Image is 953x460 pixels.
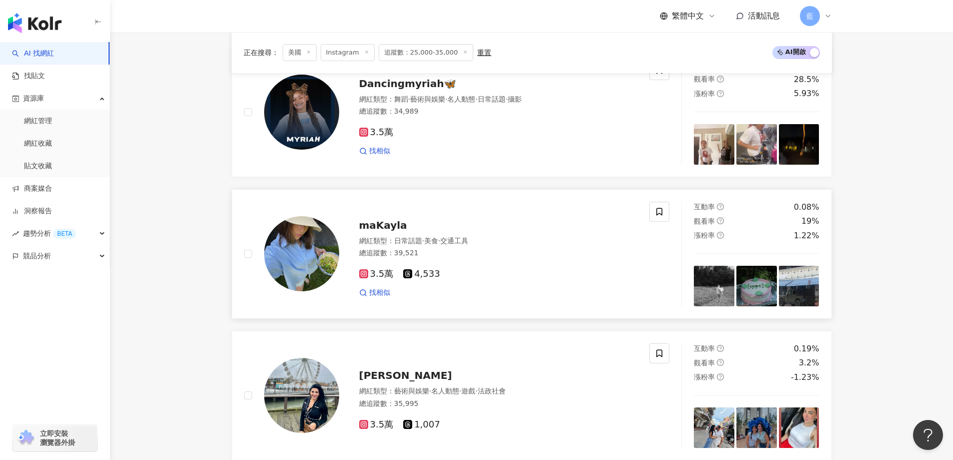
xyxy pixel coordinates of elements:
[403,419,440,430] span: 1,007
[694,266,734,306] img: post-image
[694,203,715,211] span: 互動率
[23,222,76,245] span: 趨勢分析
[438,237,440,245] span: ·
[748,11,780,21] span: 活動訊息
[12,71,45,81] a: 找貼文
[359,95,638,105] div: 網紅類型 ：
[717,345,724,352] span: question-circle
[475,95,477,103] span: ·
[12,49,54,59] a: searchAI 找網紅
[12,230,19,237] span: rise
[422,237,424,245] span: ·
[8,13,62,33] img: logo
[264,216,339,291] img: KOL Avatar
[478,95,506,103] span: 日常話題
[24,161,52,171] a: 貼文收藏
[694,217,715,225] span: 觀看率
[794,230,819,241] div: 1.22%
[359,369,452,381] span: [PERSON_NAME]
[913,420,943,450] iframe: Help Scout Beacon - Open
[232,189,832,319] a: KOL AvatarmaKayla網紅類型：日常話題·美食·交通工具總追蹤數：39,5213.5萬4,533找相似互動率question-circle0.08%觀看率question-circl...
[717,217,724,224] span: question-circle
[475,387,477,395] span: ·
[717,76,724,83] span: question-circle
[806,11,813,22] span: 藍
[717,359,724,366] span: question-circle
[736,124,777,165] img: post-image
[779,266,819,306] img: post-image
[447,95,475,103] span: 名人動態
[794,343,819,354] div: 0.19%
[359,236,638,246] div: 網紅類型 ：
[717,232,724,239] span: question-circle
[672,11,704,22] span: 繁體中文
[24,116,52,126] a: 網紅管理
[369,288,390,298] span: 找相似
[53,229,76,239] div: BETA
[736,407,777,448] img: post-image
[431,387,459,395] span: 名人動態
[359,107,638,117] div: 總追蹤數 ： 34,989
[359,399,638,409] div: 總追蹤數 ： 35,995
[321,44,375,61] span: Instagram
[794,202,819,213] div: 0.08%
[12,184,52,194] a: 商案媒合
[779,407,819,448] img: post-image
[359,419,394,430] span: 3.5萬
[794,74,819,85] div: 28.5%
[694,75,715,83] span: 觀看率
[440,237,468,245] span: 交通工具
[506,95,508,103] span: ·
[24,139,52,149] a: 網紅收藏
[799,357,819,368] div: 3.2%
[694,407,734,448] img: post-image
[359,288,390,298] a: 找相似
[244,49,279,57] span: 正在搜尋 ：
[461,387,475,395] span: 遊戲
[791,372,819,383] div: -1.23%
[477,49,491,57] div: 重置
[23,87,44,110] span: 資源庫
[40,429,75,447] span: 立即安裝 瀏覽器外掛
[694,231,715,239] span: 漲粉率
[13,424,97,451] a: chrome extension立即安裝 瀏覽器外掛
[459,387,461,395] span: ·
[478,387,506,395] span: 法政社會
[394,237,422,245] span: 日常話題
[16,430,36,446] img: chrome extension
[801,216,819,227] div: 19%
[779,124,819,165] img: post-image
[694,373,715,381] span: 漲粉率
[736,266,777,306] img: post-image
[410,95,445,103] span: 藝術與娛樂
[794,88,819,99] div: 5.93%
[717,373,724,380] span: question-circle
[408,95,410,103] span: ·
[359,78,457,90] span: Dancingmyriah🦋
[445,95,447,103] span: ·
[359,127,394,138] span: 3.5萬
[23,245,51,267] span: 競品分析
[359,386,638,396] div: 網紅類型 ：
[379,44,474,61] span: 追蹤數：25,000-35,000
[359,146,390,156] a: 找相似
[359,269,394,279] span: 3.5萬
[369,146,390,156] span: 找相似
[359,248,638,258] div: 總追蹤數 ： 39,521
[694,344,715,352] span: 互動率
[694,124,734,165] img: post-image
[12,206,52,216] a: 洞察報告
[424,237,438,245] span: 美食
[508,95,522,103] span: 攝影
[359,219,407,231] span: maKayla
[394,387,429,395] span: 藝術與娛樂
[694,90,715,98] span: 漲粉率
[694,359,715,367] span: 觀看率
[264,75,339,150] img: KOL Avatar
[264,358,339,433] img: KOL Avatar
[283,44,317,61] span: 美國
[232,48,832,177] a: KOL AvatarDancingmyriah🦋網紅類型：舞蹈·藝術與娛樂·名人動態·日常話題·攝影總追蹤數：34,9893.5萬找相似互動率question-circle1.74%觀看率que...
[403,269,440,279] span: 4,533
[429,387,431,395] span: ·
[394,95,408,103] span: 舞蹈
